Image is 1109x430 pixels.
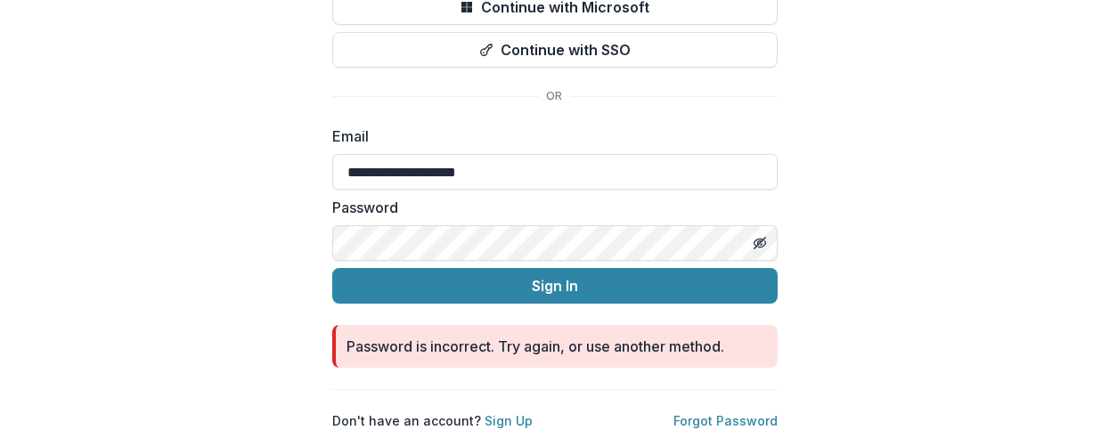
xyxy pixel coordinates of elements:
[332,126,767,147] label: Email
[485,413,533,428] a: Sign Up
[332,32,778,68] button: Continue with SSO
[332,268,778,304] button: Sign In
[332,411,533,430] p: Don't have an account?
[673,413,778,428] a: Forgot Password
[347,336,724,357] div: Password is incorrect. Try again, or use another method.
[746,229,774,257] button: Toggle password visibility
[332,197,767,218] label: Password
